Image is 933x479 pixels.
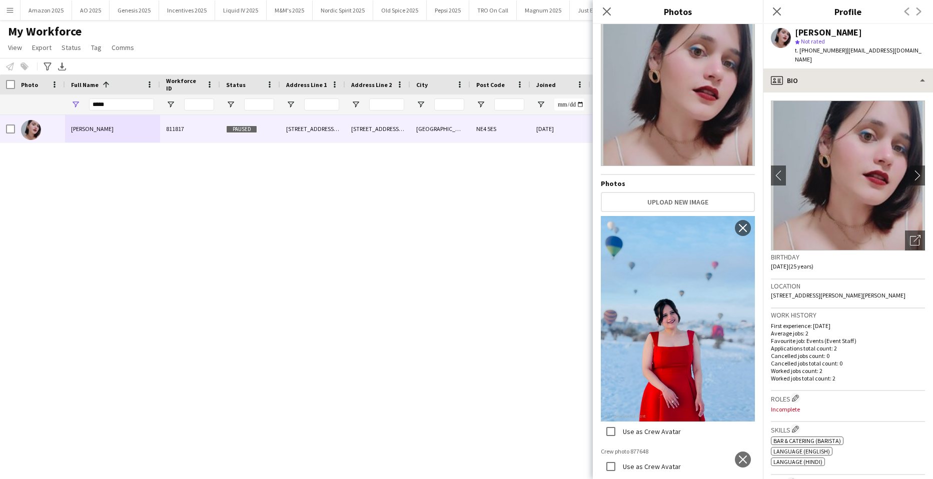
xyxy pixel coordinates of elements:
button: Liquid IV 2025 [215,0,267,20]
button: Open Filter Menu [286,100,295,109]
img: Crew avatar [601,16,755,166]
span: Status [62,43,81,52]
app-action-btn: Advanced filters [42,60,54,72]
h3: Work history [771,310,925,319]
button: Open Filter Menu [166,100,175,109]
span: Comms [112,43,134,52]
button: M&M's 2025 [267,0,313,20]
a: Tag [87,41,106,54]
h3: Roles [771,393,925,403]
h3: Location [771,281,925,290]
img: Crew photo 1119641 [601,216,755,421]
h4: Photos [601,179,755,188]
div: 811817 [160,115,220,142]
input: Address Line 2 Filter Input [369,98,404,110]
button: Old Spice 2025 [373,0,427,20]
label: Use as Crew Avatar [621,427,681,436]
button: Open Filter Menu [476,100,485,109]
span: [STREET_ADDRESS][PERSON_NAME][PERSON_NAME] [771,291,905,299]
p: Applications total count: 2 [771,344,925,352]
span: Post Code [476,81,505,88]
span: Address Line 2 [351,81,392,88]
div: Open photos pop-in [905,230,925,250]
span: [DATE] (25 years) [771,262,813,270]
app-action-btn: Export XLSX [56,60,68,72]
p: First experience: [DATE] [771,322,925,329]
p: Cancelled jobs total count: 0 [771,359,925,367]
span: Status [226,81,246,88]
input: Post Code Filter Input [494,98,524,110]
h3: Profile [763,5,933,18]
label: Use as Crew Avatar [621,462,681,471]
div: [STREET_ADDRESS][PERSON_NAME] [280,115,345,142]
span: Address Line 1 [286,81,327,88]
button: Pepsi 2025 [427,0,469,20]
button: Open Filter Menu [226,100,235,109]
span: View [8,43,22,52]
button: Open Filter Menu [351,100,360,109]
input: Full Name Filter Input [89,98,154,110]
span: Full Name [71,81,99,88]
button: Amazon 2025 [21,0,72,20]
p: Favourite job: Events (Event Staff) [771,337,925,344]
div: [STREET_ADDRESS][PERSON_NAME] [345,115,410,142]
span: My Workforce [8,24,82,39]
img: Revti Mutha [21,120,41,140]
input: Status Filter Input [244,98,274,110]
span: | [EMAIL_ADDRESS][DOMAIN_NAME] [795,46,921,63]
span: t. [PHONE_NUMBER] [795,46,847,54]
span: Bar & Catering (Barista) [773,437,841,444]
h3: Birthday [771,252,925,261]
input: City Filter Input [434,98,464,110]
button: Incentives 2025 [159,0,215,20]
div: [PERSON_NAME] [795,28,862,37]
input: Address Line 1 Filter Input [304,98,339,110]
button: Open Filter Menu [416,100,425,109]
div: [GEOGRAPHIC_DATA] [410,115,470,142]
input: Workforce ID Filter Input [184,98,214,110]
img: Crew photo 877648 [601,447,755,456]
p: Average jobs: 2 [771,329,925,337]
div: NE4 5ES [470,115,530,142]
img: Crew avatar or photo [771,100,925,250]
p: Worked jobs total count: 2 [771,374,925,382]
span: [PERSON_NAME] [71,125,114,132]
span: Tag [91,43,102,52]
span: City [416,81,428,88]
h3: Photos [593,5,763,18]
span: Export [32,43,52,52]
p: Incomplete [771,405,925,413]
input: Joined Filter Input [554,98,584,110]
button: Nordic Spirit 2025 [313,0,373,20]
span: Not rated [801,37,825,45]
span: Paused [226,125,257,133]
span: Workforce ID [166,77,202,92]
button: Just Eat 2025 [570,0,620,20]
div: Bio [763,68,933,92]
button: Open Filter Menu [71,100,80,109]
button: Magnum 2025 [517,0,570,20]
button: Open Filter Menu [536,100,545,109]
a: Status [58,41,85,54]
button: Upload new image [601,192,755,212]
p: Cancelled jobs count: 0 [771,352,925,359]
span: Language (Hindi) [773,458,822,465]
div: [DATE] [530,115,590,142]
a: View [4,41,26,54]
button: AO 2025 [72,0,110,20]
button: Genesis 2025 [110,0,159,20]
button: TRO On Call [469,0,517,20]
a: Export [28,41,56,54]
div: 2 days [590,115,650,142]
h3: Skills [771,424,925,434]
span: Photo [21,81,38,88]
p: Worked jobs count: 2 [771,367,925,374]
a: Comms [108,41,138,54]
span: Joined [536,81,556,88]
span: Language (English) [773,447,830,455]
